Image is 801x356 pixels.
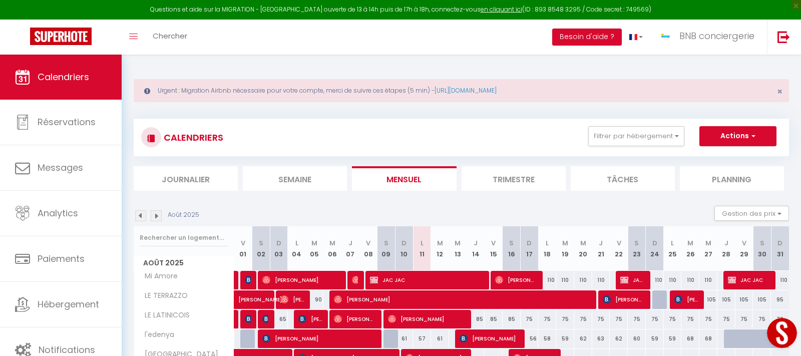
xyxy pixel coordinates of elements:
li: Journalier [134,166,238,191]
th: 02 [252,226,270,271]
div: 62 [610,329,628,348]
h3: CALENDRIERS [161,126,223,149]
span: Analytics [38,207,78,219]
span: JAC JAC [728,270,770,289]
li: Mensuel [352,166,456,191]
div: Urgent : Migration Airbnb nécessaire pour votre compte, merci de suivre ces étapes (5 min) - [134,79,789,102]
th: 29 [735,226,753,271]
th: 04 [288,226,306,271]
span: [PERSON_NAME] [245,309,251,328]
p: Août 2025 [168,210,199,220]
img: ... [658,29,673,44]
span: [PERSON_NAME] [674,290,698,309]
abbr: L [295,238,298,248]
div: 75 [735,310,753,328]
a: [PERSON_NAME] [234,290,252,309]
abbr: V [617,238,621,248]
span: Calendriers [38,71,89,83]
div: 59 [646,329,664,348]
a: Chercher [145,20,195,55]
div: 85 [467,310,485,328]
div: 110 [574,271,592,289]
div: 58 [538,329,556,348]
th: 06 [323,226,341,271]
th: 20 [574,226,592,271]
abbr: M [580,238,586,248]
iframe: LiveChat chat widget [759,314,801,356]
div: 110 [592,271,610,289]
span: [PERSON_NAME] [280,290,304,309]
span: BNB conciergerie [679,30,754,42]
span: JAC JAC [620,270,644,289]
abbr: V [742,238,746,248]
th: 19 [556,226,574,271]
div: 57 [413,329,431,348]
span: [PERSON_NAME] [245,270,251,289]
th: 23 [628,226,646,271]
button: Besoin d'aide ? [552,29,622,46]
th: 18 [538,226,556,271]
div: 56 [521,329,539,348]
span: l'edenya [136,329,177,340]
abbr: S [634,238,639,248]
abbr: J [474,238,478,248]
th: 16 [503,226,521,271]
span: Chercher [153,31,187,41]
div: 110 [664,271,682,289]
span: [PERSON_NAME] [262,329,376,348]
div: 75 [717,310,735,328]
div: 59 [664,329,682,348]
abbr: M [311,238,317,248]
div: 75 [628,310,646,328]
th: 13 [449,226,467,271]
img: Super Booking [30,28,92,45]
li: Trimestre [462,166,566,191]
th: 26 [681,226,699,271]
div: 63 [592,329,610,348]
span: Mi Amore [136,271,180,282]
th: 15 [485,226,503,271]
div: 72 [771,310,789,328]
th: 28 [717,226,735,271]
abbr: D [777,238,782,248]
div: 110 [771,271,789,289]
abbr: J [348,238,352,248]
div: 90 [306,290,324,309]
abbr: S [760,238,764,248]
span: [PERSON_NAME] [238,285,284,304]
abbr: M [329,238,335,248]
span: [PERSON_NAME] [603,290,645,309]
span: [PERSON_NAME] [334,309,376,328]
button: Actions [699,126,776,146]
div: 110 [699,271,717,289]
abbr: L [421,238,424,248]
div: 68 [681,329,699,348]
th: 30 [753,226,771,271]
div: 75 [753,310,771,328]
th: 03 [270,226,288,271]
abbr: L [546,238,549,248]
div: 75 [646,310,664,328]
span: Hébergement [38,298,99,310]
span: LE TERRAZZO [136,290,190,301]
abbr: L [671,238,674,248]
span: JAC JAC [370,270,484,289]
th: 24 [646,226,664,271]
span: Août 2025 [134,256,234,270]
th: 07 [341,226,359,271]
abbr: S [259,238,263,248]
a: en cliquant ici [481,5,522,14]
div: 75 [664,310,682,328]
div: 59 [556,329,574,348]
abbr: D [402,238,407,248]
th: 14 [467,226,485,271]
abbr: V [491,238,496,248]
th: 09 [377,226,395,271]
abbr: D [276,238,281,248]
abbr: M [687,238,693,248]
abbr: M [562,238,568,248]
abbr: M [455,238,461,248]
div: 105 [753,290,771,309]
th: 12 [431,226,449,271]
